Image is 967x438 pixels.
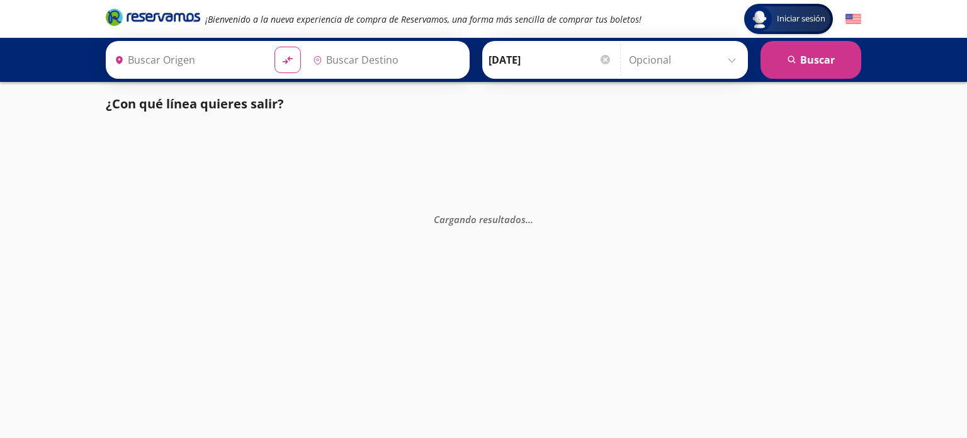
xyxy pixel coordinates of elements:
[629,44,742,76] input: Opcional
[526,212,528,225] span: .
[205,13,642,25] em: ¡Bienvenido a la nueva experiencia de compra de Reservamos, una forma más sencilla de comprar tus...
[761,41,861,79] button: Buscar
[489,44,612,76] input: Elegir Fecha
[106,8,200,30] a: Brand Logo
[110,44,264,76] input: Buscar Origen
[434,212,533,225] em: Cargando resultados
[531,212,533,225] span: .
[845,11,861,27] button: English
[106,95,284,113] p: ¿Con qué línea quieres salir?
[106,8,200,26] i: Brand Logo
[772,13,830,25] span: Iniciar sesión
[528,212,531,225] span: .
[308,44,463,76] input: Buscar Destino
